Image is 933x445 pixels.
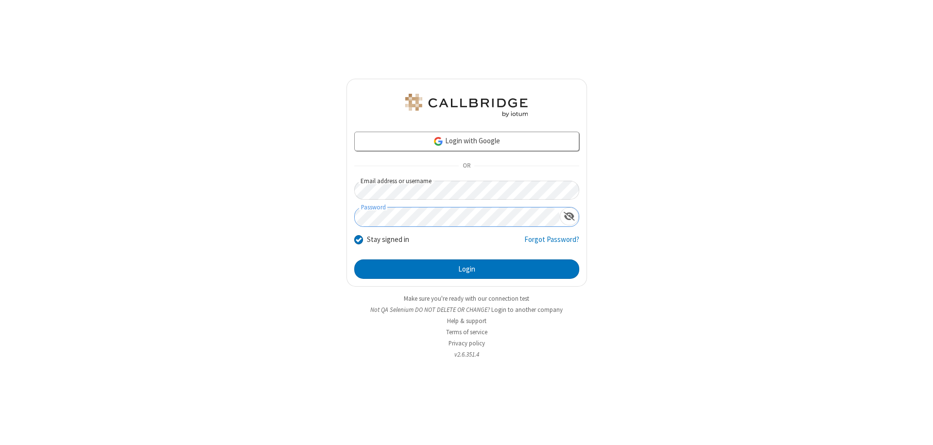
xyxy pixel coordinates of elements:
div: Show password [560,207,579,225]
a: Privacy policy [449,339,485,347]
button: Login to another company [491,305,563,314]
input: Email address or username [354,181,579,200]
label: Stay signed in [367,234,409,245]
span: OR [459,159,474,173]
a: Terms of service [446,328,487,336]
a: Forgot Password? [524,234,579,253]
button: Login [354,259,579,279]
li: v2.6.351.4 [346,350,587,359]
li: Not QA Selenium DO NOT DELETE OR CHANGE? [346,305,587,314]
img: google-icon.png [433,136,444,147]
input: Password [355,207,560,226]
a: Help & support [447,317,486,325]
a: Login with Google [354,132,579,151]
a: Make sure you're ready with our connection test [404,294,529,303]
img: QA Selenium DO NOT DELETE OR CHANGE [403,94,530,117]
